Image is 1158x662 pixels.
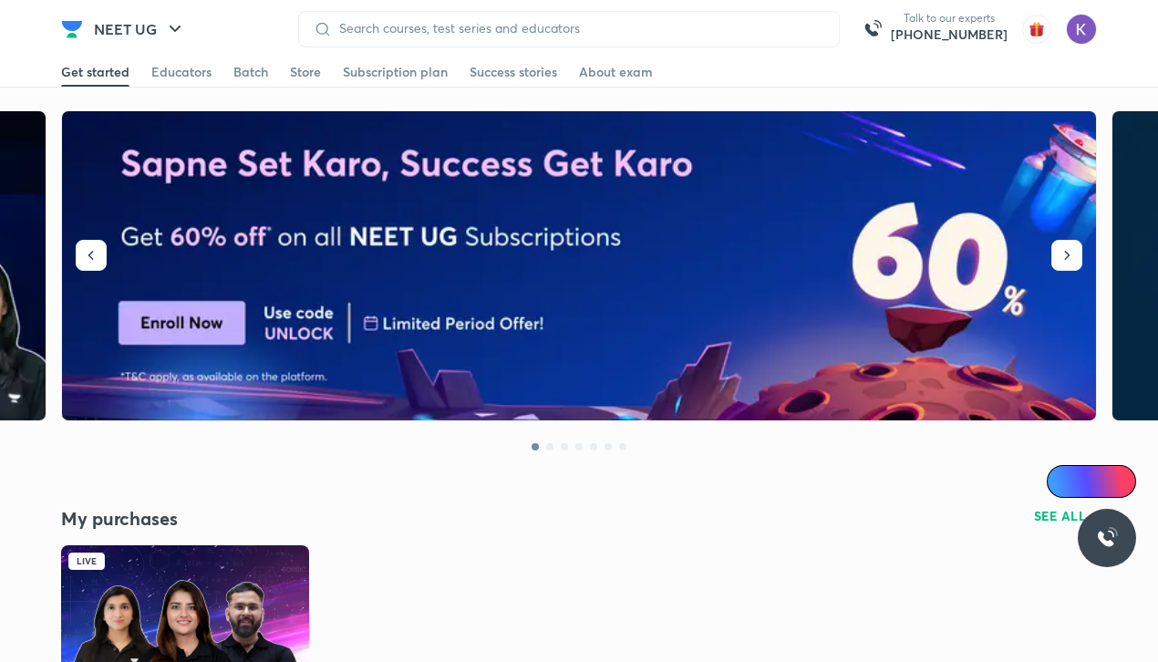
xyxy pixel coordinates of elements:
div: Success stories [470,63,557,81]
span: Ai Doubts [1077,474,1125,489]
a: Get started [61,57,129,87]
span: SEE ALL [1034,510,1087,522]
img: Company Logo [61,18,83,40]
a: [PHONE_NUMBER] [891,26,1008,44]
input: Search courses, test series and educators [332,21,824,36]
img: call-us [854,11,891,47]
h4: My purchases [61,507,579,531]
a: Success stories [470,57,557,87]
div: Subscription plan [343,63,448,81]
a: Store [290,57,321,87]
img: Icon [1058,474,1072,489]
img: ttu [1096,527,1118,549]
a: Batch [233,57,268,87]
div: Get started [61,63,129,81]
a: About exam [579,57,653,87]
a: Educators [151,57,212,87]
button: SEE ALL [1023,502,1098,531]
div: Educators [151,63,212,81]
div: Store [290,63,321,81]
div: About exam [579,63,653,81]
img: Koyna Rana [1066,14,1097,45]
p: Talk to our experts [891,11,1008,26]
a: Ai Doubts [1047,465,1136,498]
div: Live [68,553,105,570]
button: NEET UG [83,11,197,47]
a: Subscription plan [343,57,448,87]
img: avatar [1022,15,1051,44]
div: Batch [233,63,268,81]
